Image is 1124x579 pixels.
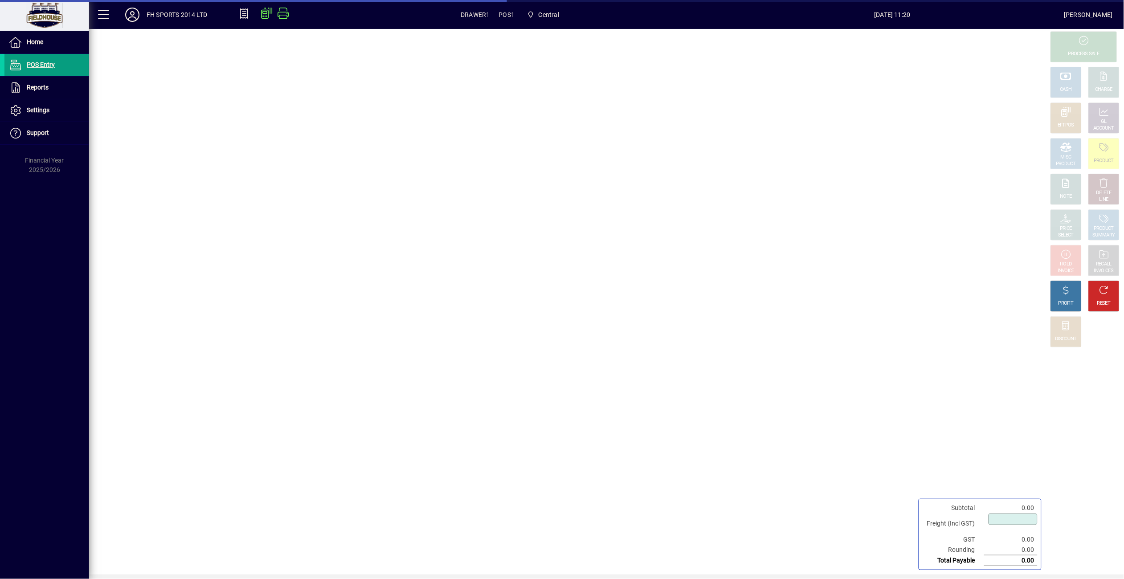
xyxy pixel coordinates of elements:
div: SUMMARY [1093,232,1115,239]
div: PRODUCT [1056,161,1076,167]
td: 0.00 [984,534,1038,545]
div: DELETE [1096,190,1112,196]
div: CHARGE [1095,86,1113,93]
div: RESET [1097,300,1111,307]
td: 0.00 [984,503,1038,513]
div: PRODUCT [1094,225,1114,232]
span: POS Entry [27,61,55,68]
div: CASH [1060,86,1072,93]
div: HOLD [1060,261,1072,268]
div: ACCOUNT [1094,125,1114,132]
a: Settings [4,99,89,122]
td: GST [923,534,984,545]
span: Settings [27,106,49,114]
span: POS1 [499,8,515,22]
div: DISCOUNT [1055,336,1077,343]
span: Support [27,129,49,136]
div: PRODUCT [1094,158,1114,164]
div: FH SPORTS 2014 LTD [147,8,207,22]
span: DRAWER1 [461,8,490,22]
span: [DATE] 11:20 [721,8,1064,22]
span: Central [523,7,563,23]
td: Freight (Incl GST) [923,513,984,534]
div: NOTE [1060,193,1072,200]
td: Total Payable [923,555,984,566]
div: PRICE [1060,225,1072,232]
div: RECALL [1096,261,1112,268]
a: Support [4,122,89,144]
td: Rounding [923,545,984,555]
a: Reports [4,77,89,99]
span: Reports [27,84,49,91]
button: Profile [118,7,147,23]
div: [PERSON_NAME] [1064,8,1113,22]
a: Home [4,31,89,53]
div: GL [1101,118,1107,125]
div: LINE [1099,196,1108,203]
div: MISC [1061,154,1071,161]
td: 0.00 [984,555,1038,566]
div: PROCESS SALE [1068,51,1099,57]
div: INVOICE [1058,268,1074,274]
td: Subtotal [923,503,984,513]
div: INVOICES [1094,268,1113,274]
span: Central [539,8,559,22]
td: 0.00 [984,545,1038,555]
div: SELECT [1059,232,1074,239]
div: PROFIT [1059,300,1074,307]
div: EFTPOS [1058,122,1075,129]
span: Home [27,38,43,45]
